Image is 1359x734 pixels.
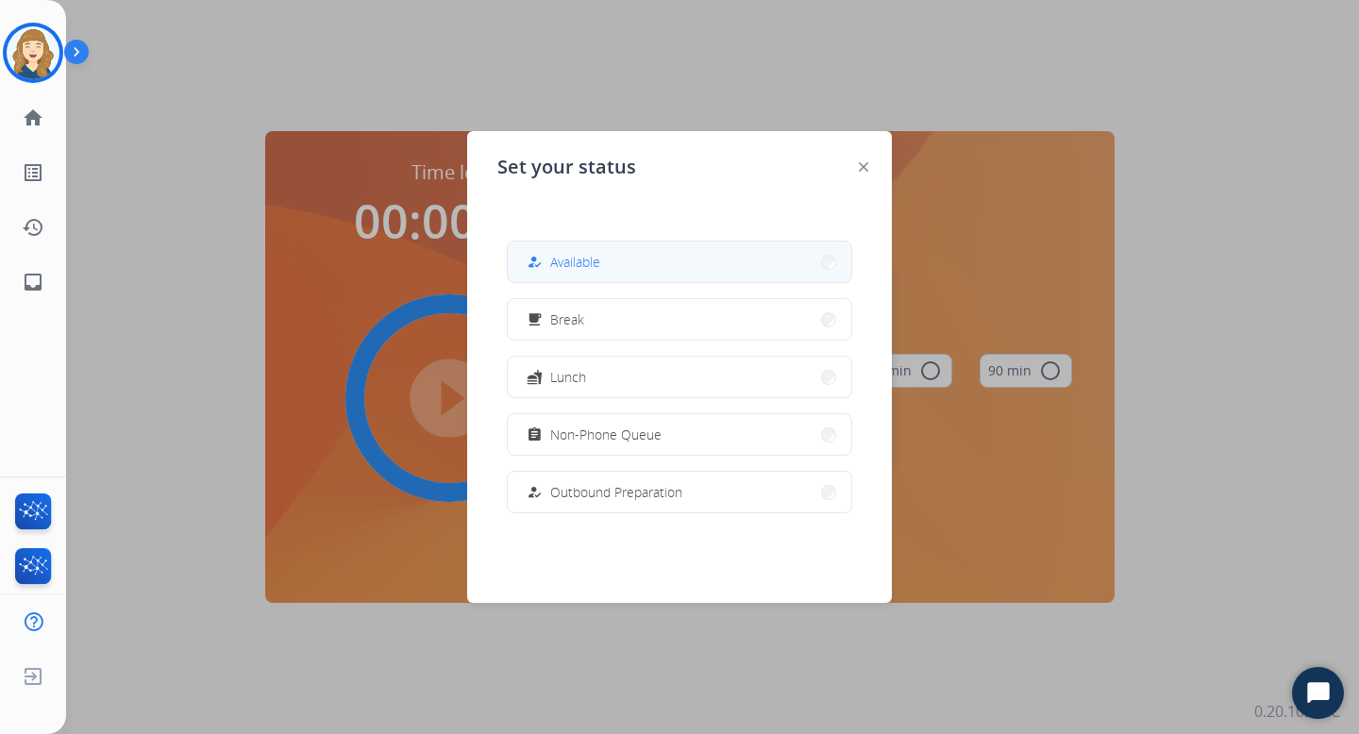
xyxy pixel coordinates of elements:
[1254,700,1340,723] p: 0.20.1027RC
[527,369,543,385] mat-icon: fastfood
[550,252,600,272] span: Available
[22,107,44,129] mat-icon: home
[1292,667,1344,719] button: Start Chat
[508,357,851,397] button: Lunch
[22,216,44,239] mat-icon: history
[527,311,543,327] mat-icon: free_breakfast
[550,482,682,502] span: Outbound Preparation
[1305,680,1332,707] svg: Open Chat
[527,254,543,270] mat-icon: how_to_reg
[859,162,868,172] img: close-button
[508,472,851,512] button: Outbound Preparation
[508,299,851,340] button: Break
[497,154,636,180] span: Set your status
[527,484,543,500] mat-icon: how_to_reg
[7,26,59,79] img: avatar
[508,242,851,282] button: Available
[22,161,44,184] mat-icon: list_alt
[550,309,584,329] span: Break
[550,425,662,444] span: Non-Phone Queue
[527,426,543,442] mat-icon: assignment
[508,414,851,455] button: Non-Phone Queue
[550,367,586,387] span: Lunch
[22,271,44,293] mat-icon: inbox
